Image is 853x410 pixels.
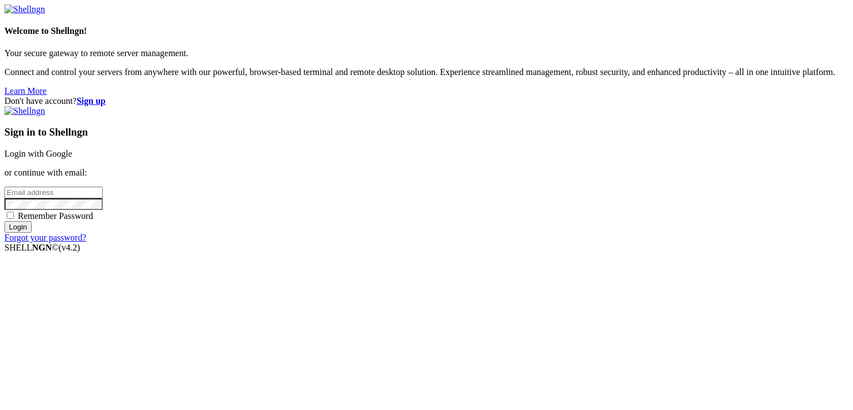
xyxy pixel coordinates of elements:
p: Your secure gateway to remote server management. [4,48,849,58]
h3: Sign in to Shellngn [4,126,849,138]
img: Shellngn [4,106,45,116]
img: Shellngn [4,4,45,14]
h4: Welcome to Shellngn! [4,26,849,36]
input: Login [4,221,32,233]
p: or continue with email: [4,168,849,178]
p: Connect and control your servers from anywhere with our powerful, browser-based terminal and remo... [4,67,849,77]
a: Forgot your password? [4,233,86,242]
span: 4.2.0 [59,243,81,252]
b: NGN [32,243,52,252]
a: Sign up [77,96,106,106]
a: Login with Google [4,149,72,158]
span: SHELL © [4,243,80,252]
a: Learn More [4,86,47,96]
span: Remember Password [18,211,93,221]
input: Email address [4,187,103,198]
div: Don't have account? [4,96,849,106]
input: Remember Password [7,212,14,219]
